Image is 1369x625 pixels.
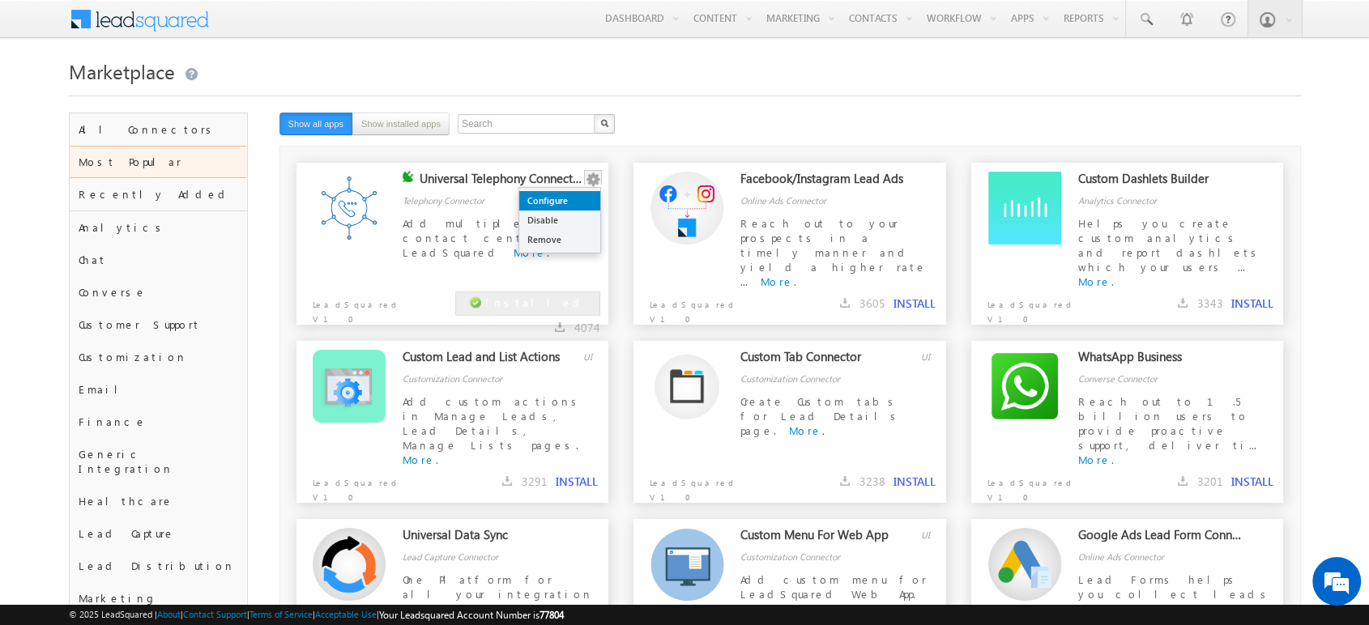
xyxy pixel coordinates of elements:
div: Custom Menu For Web App [740,527,904,550]
span: Reach out to 1.5 billion users to provide proactive support, deliver ti... [1078,394,1256,452]
img: downloads [1178,476,1188,486]
img: checking status [403,171,414,182]
a: More. [761,274,796,288]
div: Google Ads Lead Form Connector [1078,527,1242,550]
p: LeadSquared V1.0 [971,467,1097,504]
div: Lead Distribution [70,550,247,582]
div: Finance [70,406,247,438]
img: Search [600,119,608,127]
span: 3238 [859,474,885,489]
div: Converse [70,276,247,308]
a: About [157,609,181,619]
img: downloads [502,476,512,486]
span: © 2025 LeadSquared | | | | | [69,607,564,623]
div: Customer Support [70,308,247,341]
a: Remove [519,230,600,249]
img: Alternate Logo [313,350,386,423]
button: Show all apps [279,113,353,135]
p: LeadSquared V1.0 [633,289,759,326]
a: More. [403,453,438,466]
button: INSTALL [893,296,936,311]
a: More. [514,245,549,259]
span: 3201 [1197,474,1223,489]
button: Show installed apps [352,113,450,135]
div: Healthcare [70,485,247,517]
span: 77804 [539,609,564,621]
div: Chat [70,244,247,276]
div: Facebook/Instagram Lead Ads [740,171,904,193]
div: Recently Added [70,178,247,210]
div: Universal Data Sync [403,527,566,550]
div: WhatsApp Business [1078,349,1242,372]
img: Alternate Logo [313,528,386,601]
div: Universal Telephony Connector [420,171,583,193]
div: Most Popular [70,146,247,178]
img: Alternate Logo [650,528,723,601]
p: LeadSquared V1.0 [633,467,759,504]
a: More. [740,602,776,615]
a: Contact Support [183,609,247,619]
img: downloads [1178,298,1188,308]
span: Add custom actions in Manage Leads, Lead Details, Manage Lists pages. [403,394,582,452]
div: All Connectors [70,113,247,146]
span: Helps you create custom analytics and report dashlets which your users ... [1078,216,1262,274]
button: INSTALL [893,474,936,489]
div: Customization [70,341,247,373]
span: Installed [485,295,586,309]
span: Create Custom tabs for Lead Details page. [740,394,902,437]
span: 4074 [574,320,600,335]
img: Alternate Logo [655,354,719,419]
img: downloads [840,476,850,486]
div: Custom Lead and List Actions [403,349,566,372]
span: 3605 [859,295,885,311]
img: Alternate Logo [988,528,1061,601]
div: Custom Tab Connector [740,349,904,372]
img: Alternate Logo [650,172,723,244]
button: INSTALL [1231,474,1273,489]
a: Acceptable Use [315,609,377,619]
a: More. [1078,453,1114,466]
p: LeadSquared V1.0 [296,289,422,326]
a: Configure [519,191,600,210]
a: More. [469,602,505,615]
button: INSTALL [1231,296,1273,311]
span: One Platform for all your integration needs [403,572,593,615]
span: Add multiple contact centres to LeadSquared [403,216,579,259]
p: LeadSquared V1.0 [296,467,422,504]
div: Marketing [70,582,247,614]
a: Disable [519,210,600,230]
img: Alternate Logo [313,172,386,244]
div: Email [70,373,247,406]
p: LeadSquared V1.0 [971,289,1097,326]
span: 3291 [522,474,548,489]
div: Lead Capture [70,517,247,550]
span: Your Leadsquared Account Number is [379,609,564,621]
button: INSTALL [556,474,598,489]
span: Add custom menu for LeadSquared Web App. [740,572,927,601]
img: Alternate Logo [988,172,1061,244]
span: Reach out to your prospects in a timely manner and yield a higher rate ... [740,216,927,288]
img: Alternate Logo [988,350,1061,423]
div: Custom Dashlets Builder [1078,171,1242,193]
a: More. [1078,274,1114,288]
div: Analytics [70,211,247,244]
div: Generic Integration [70,438,247,485]
img: downloads [840,298,850,308]
img: downloads [555,322,565,332]
span: Marketplace [69,58,175,84]
span: 3343 [1197,295,1223,311]
a: Terms of Service [249,609,313,619]
a: More. [789,423,825,437]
